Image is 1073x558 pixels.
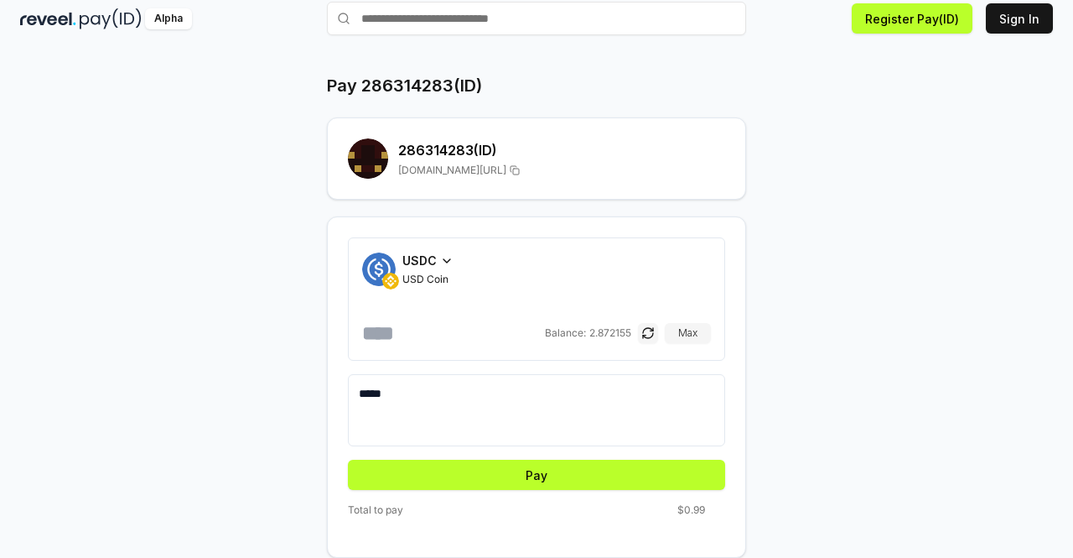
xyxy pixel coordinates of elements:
[348,503,403,517] span: Total to pay
[402,252,437,269] span: USDC
[20,8,76,29] img: reveel_dark
[362,253,396,286] img: USD Coin
[348,460,725,490] button: Pay
[402,273,454,286] span: USD Coin
[545,326,586,340] span: Balance:
[398,164,506,177] span: [DOMAIN_NAME][URL]
[327,74,482,97] h1: Pay 286314283(ID)
[665,323,711,343] button: Max
[80,8,142,29] img: pay_id
[145,8,192,29] div: Alpha
[589,326,631,340] span: 2.872155
[986,3,1053,34] button: Sign In
[852,3,972,34] button: Register Pay(ID)
[398,140,725,160] h2: 286314283 (ID)
[382,273,399,289] img: BNB Smart Chain
[677,503,705,517] span: $0.99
